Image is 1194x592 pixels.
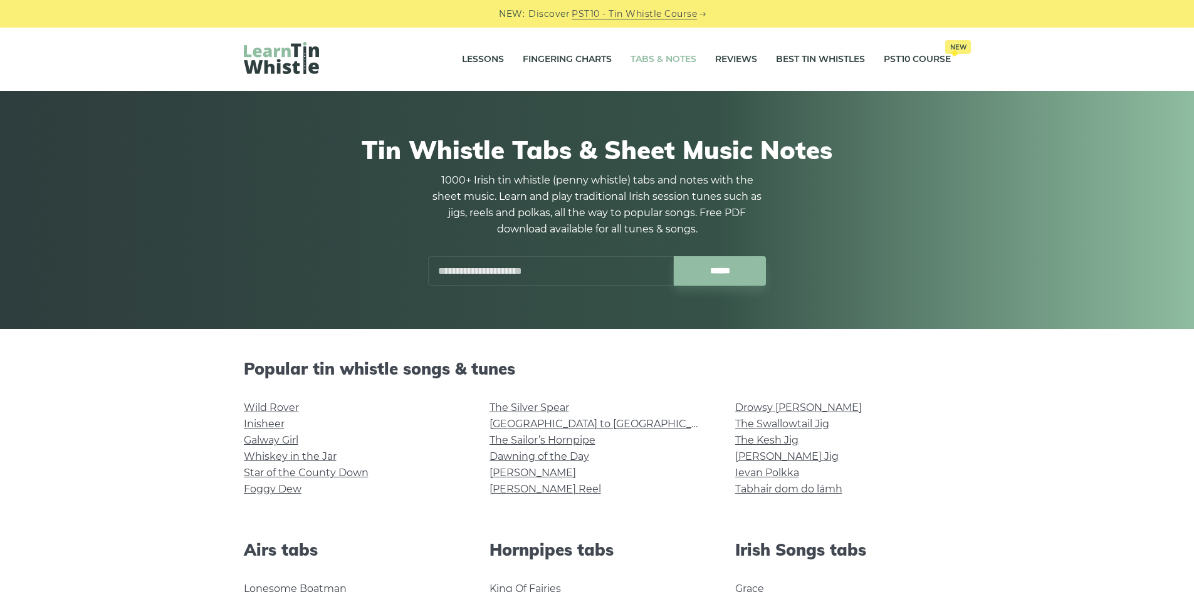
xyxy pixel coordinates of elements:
a: The Sailor’s Hornpipe [490,434,595,446]
a: Dawning of the Day [490,450,589,462]
span: New [945,40,971,54]
a: [PERSON_NAME] Jig [735,450,839,462]
a: [PERSON_NAME] Reel [490,483,601,495]
a: The Kesh Jig [735,434,799,446]
a: Inisheer [244,418,285,430]
a: The Silver Spear [490,402,569,413]
h2: Airs tabs [244,540,459,559]
a: Reviews [715,44,757,75]
h2: Irish Songs tabs [735,540,951,559]
a: Drowsy [PERSON_NAME] [735,402,862,413]
a: Tabs & Notes [631,44,696,75]
h1: Tin Whistle Tabs & Sheet Music Notes [244,135,951,165]
h2: Popular tin whistle songs & tunes [244,359,951,378]
p: 1000+ Irish tin whistle (penny whistle) tabs and notes with the sheet music. Learn and play tradi... [428,172,767,237]
h2: Hornpipes tabs [490,540,705,559]
a: Star of the County Down [244,467,369,479]
a: Foggy Dew [244,483,301,495]
a: Fingering Charts [523,44,612,75]
a: Tabhair dom do lámh [735,483,842,495]
a: Whiskey in the Jar [244,450,337,462]
a: Best Tin Whistles [776,44,865,75]
a: The Swallowtail Jig [735,418,829,430]
a: Wild Rover [244,402,299,413]
a: Lessons [462,44,504,75]
img: LearnTinWhistle.com [244,42,319,74]
a: PST10 CourseNew [884,44,951,75]
a: Galway Girl [244,434,298,446]
a: Ievan Polkka [735,467,799,479]
a: [PERSON_NAME] [490,467,576,479]
a: [GEOGRAPHIC_DATA] to [GEOGRAPHIC_DATA] [490,418,721,430]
